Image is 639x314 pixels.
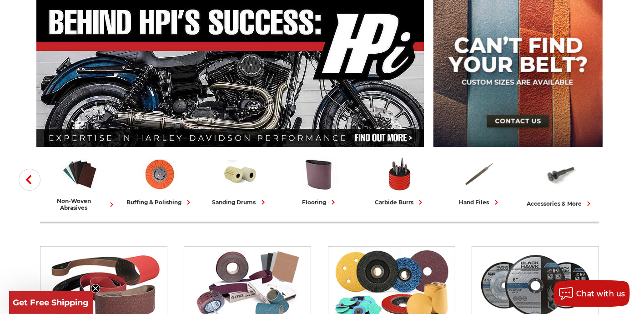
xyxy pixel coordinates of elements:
a: sanding drums [204,155,277,207]
a: flooring [284,155,357,207]
button: Previous [19,169,40,191]
img: Carbide Burrs [381,155,419,193]
div: accessories & more [527,199,594,208]
img: Non-woven Abrasives [61,155,99,193]
a: accessories & more [524,155,597,208]
div: sanding drums [212,198,268,207]
div: Get Free ShippingClose teaser [9,291,93,314]
button: Chat with us [553,280,630,307]
a: buffing & polishing [124,155,196,207]
button: Close teaser [91,284,100,293]
img: Sanding Drums [221,155,259,193]
div: carbide burrs [375,198,425,207]
div: hand files [459,198,501,207]
div: non-woven abrasives [44,198,116,211]
img: Accessories & More [541,155,580,194]
a: hand files [444,155,517,207]
span: Get Free Shipping [13,298,89,308]
img: Buffing & Polishing [141,155,179,193]
a: non-woven abrasives [44,155,116,211]
img: Flooring [301,155,339,193]
span: Chat with us [576,289,625,298]
a: carbide burrs [364,155,437,207]
img: Hand Files [461,155,499,193]
div: buffing & polishing [126,198,193,207]
div: flooring [302,198,338,207]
